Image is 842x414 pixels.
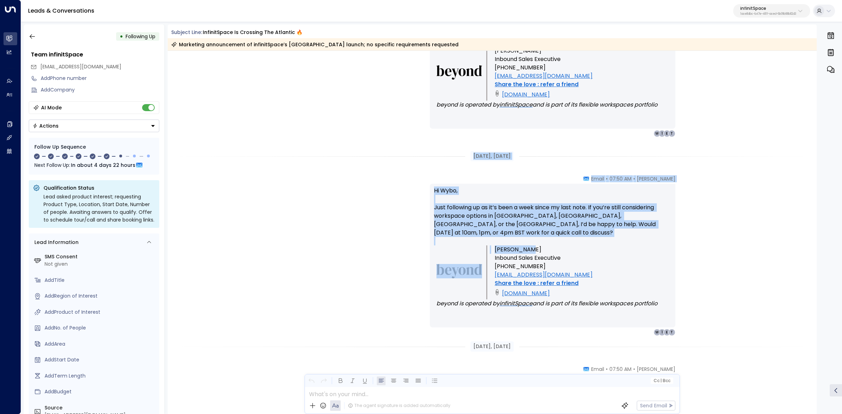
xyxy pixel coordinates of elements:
div: Not given [45,260,156,268]
div: Team infinitSpace [31,50,159,59]
p: Qualification Status [44,184,155,191]
div: AddNo. of People [45,324,156,332]
span: [EMAIL_ADDRESS][DOMAIN_NAME] [40,63,121,70]
span: Inbound Sales Executive [495,55,561,63]
span: info@infinitspace.com [40,63,121,70]
span: Subject Line: [171,29,202,36]
a: [DOMAIN_NAME] [502,289,550,298]
span: 07:50 AM [609,175,631,182]
div: AddCompany [41,86,159,94]
div: [DATE], [DATE] [470,341,514,352]
button: Redo [319,376,328,385]
div: T [668,329,675,336]
span: • [606,366,608,373]
div: AddProduct of Interest [45,308,156,316]
button: Actions [29,120,159,132]
a: [EMAIL_ADDRESS][DOMAIN_NAME] [495,72,593,80]
p: 1ace8dbc-b47e-481f-aced-6b09b98b82d3 [740,13,796,15]
div: E [663,130,670,137]
img: AIorK4yFsuPOVP9lSU7AnM6yBJv9N8YNGy4Z-ubL7eIqpI46XHnaL8ntiPLUa4Tu7piunG6dLmFX4-OhNDqM [436,264,482,278]
div: T [668,130,675,137]
span: [PERSON_NAME] [495,245,541,254]
div: AddArea [45,340,156,348]
div: Marketing announcement of infinitSpace’s [GEOGRAPHIC_DATA] launch; no specific requirements reque... [171,41,459,48]
div: AddTitle [45,277,156,284]
div: 1 [659,130,666,137]
a: [DOMAIN_NAME] [502,90,550,99]
div: AddTerm Length [45,372,156,380]
button: Cc|Bcc [650,378,673,384]
span: [PERSON_NAME] [637,175,675,182]
span: [PHONE_NUMBER] [495,262,546,271]
span: Email [591,175,604,182]
i: and is part of its flexible workspaces portfolio [533,299,657,307]
div: AI Mode [41,104,62,111]
div: W [654,130,661,137]
div: 1 [659,329,666,336]
p: infinitSpace [740,6,796,11]
i: and is part of its flexible workspaces portfolio [533,101,657,109]
div: Lead Information [32,239,79,246]
div: AddBudget [45,388,156,395]
i: beyond is operated by [436,101,500,109]
div: W [654,329,661,336]
img: AIorK4yFsuPOVP9lSU7AnM6yBJv9N8YNGy4Z-ubL7eIqpI46XHnaL8ntiPLUa4Tu7piunG6dLmFX4-OhNDqM [436,65,482,80]
div: infinitSpace is crossing the Atlantic 🔥 [203,29,302,36]
span: [PERSON_NAME] [495,47,541,55]
div: Button group with a nested menu [29,120,159,132]
span: In about 4 days 22 hours [71,161,135,169]
p: Hi Wybo, Just following up as it’s been a week since my last note. If you’re still considering wo... [434,186,671,245]
span: [PHONE_NUMBER] [495,63,546,72]
a: Share the love : refer a friend [495,279,579,287]
a: Share the love : refer a friend [495,80,579,89]
a: infinitSpace [500,101,533,109]
span: Cc Bcc [653,378,670,383]
a: Leads & Conversations [28,7,94,15]
div: Next Follow Up: [34,161,154,169]
div: Actions [33,123,59,129]
button: Undo [307,376,316,385]
span: [PERSON_NAME] [637,366,675,373]
div: AddStart Date [45,356,156,364]
div: E [663,329,670,336]
div: [DATE], [DATE] [470,151,514,161]
span: Following Up [126,33,155,40]
a: infinitSpace [500,299,533,308]
label: Source [45,404,156,412]
div: • [120,30,123,43]
label: SMS Consent [45,253,156,260]
span: 07:50 AM [609,366,631,373]
div: Follow Up Sequence [34,143,154,151]
button: infinitSpace1ace8dbc-b47e-481f-aced-6b09b98b82d3 [733,4,810,18]
div: AddRegion of Interest [45,292,156,300]
span: • [633,175,635,182]
img: 22_headshot.jpg [678,175,692,189]
img: AIorK4y5peN4ZOpeY6yF40ox07jaQhL-4sxCyVdVYJg6zox8lXG1QLflV0gx3h3baSIcPRJx18u2B_PnUx-z [495,89,500,98]
img: AIorK4y5peN4ZOpeY6yF40ox07jaQhL-4sxCyVdVYJg6zox8lXG1QLflV0gx3h3baSIcPRJx18u2B_PnUx-z [495,287,500,297]
i: beyond is operated by [436,299,500,307]
img: 22_headshot.jpg [678,366,692,380]
div: AddPhone number [41,75,159,82]
span: Email [591,366,604,373]
span: | [660,378,662,383]
span: Inbound Sales Executive [495,254,561,262]
div: Lead asked product interest; requesting Product Type, Location, Start Date, Number of people. Awa... [44,193,155,224]
span: • [606,175,608,182]
span: • [633,366,635,373]
a: [EMAIL_ADDRESS][DOMAIN_NAME] [495,271,593,279]
div: The agent signature is added automatically [348,402,450,409]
